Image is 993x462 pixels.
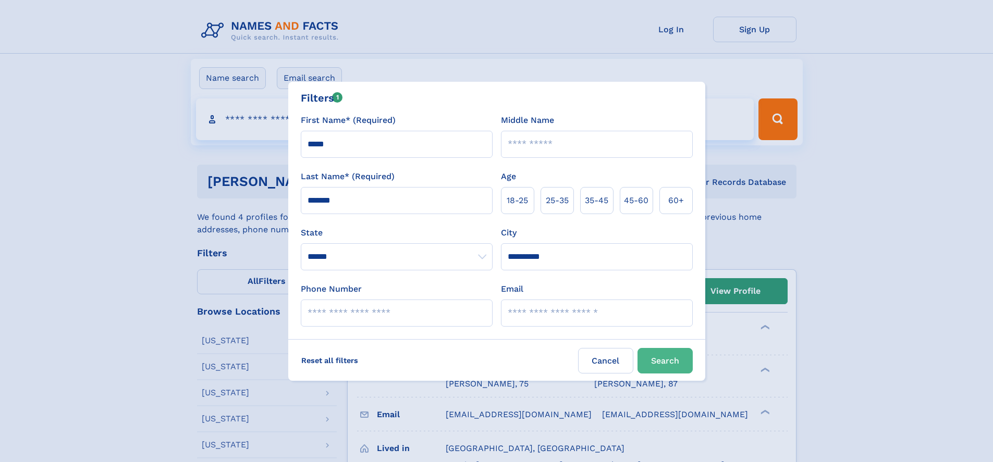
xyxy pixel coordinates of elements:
[507,194,528,207] span: 18‑25
[301,90,343,106] div: Filters
[501,283,523,295] label: Email
[501,170,516,183] label: Age
[301,227,493,239] label: State
[301,170,395,183] label: Last Name* (Required)
[638,348,693,373] button: Search
[624,194,648,207] span: 45‑60
[585,194,608,207] span: 35‑45
[301,283,362,295] label: Phone Number
[578,348,633,373] label: Cancel
[501,114,554,127] label: Middle Name
[546,194,569,207] span: 25‑35
[295,348,365,373] label: Reset all filters
[501,227,517,239] label: City
[301,114,396,127] label: First Name* (Required)
[668,194,684,207] span: 60+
